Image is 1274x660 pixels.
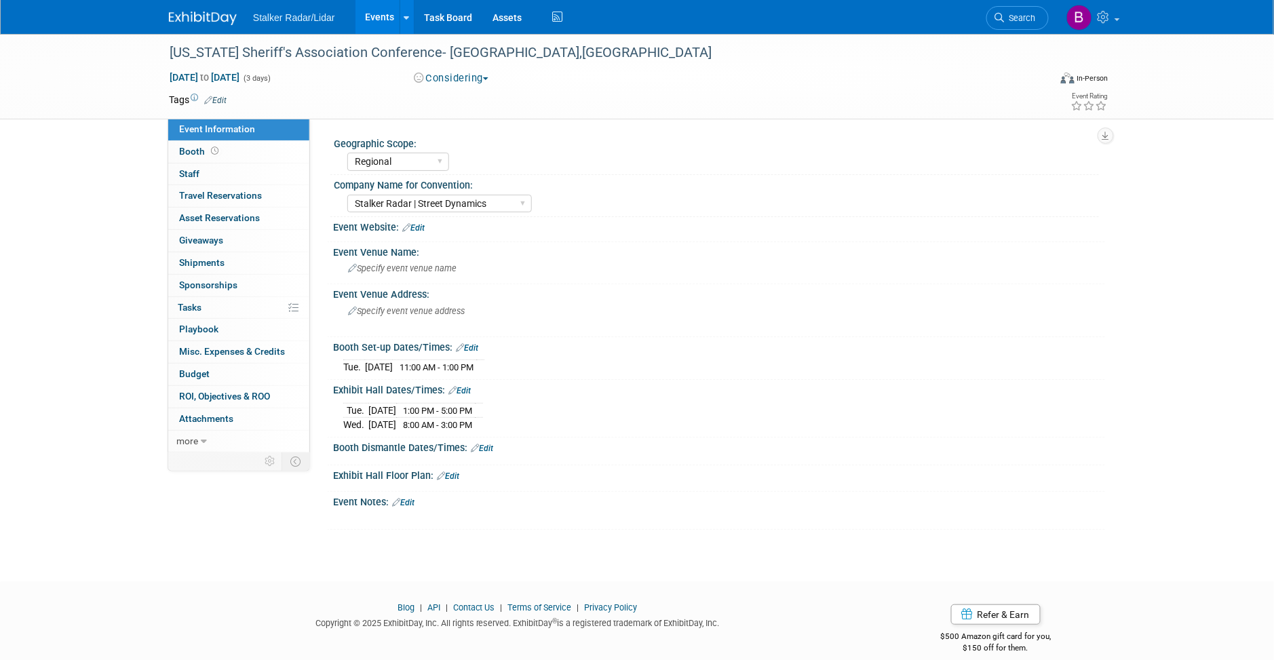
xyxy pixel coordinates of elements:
span: | [574,602,583,613]
span: Tasks [178,302,201,313]
span: 11:00 AM - 1:00 PM [400,362,474,372]
td: Tue. [343,403,368,418]
span: Staff [179,168,199,179]
a: Edit [448,386,471,395]
div: Booth Set-up Dates/Times: [333,337,1105,355]
div: Event Venue Address: [333,284,1105,301]
a: Contact Us [453,602,495,613]
span: Playbook [179,324,218,334]
span: Travel Reservations [179,190,262,201]
a: ROI, Objectives & ROO [168,386,309,408]
span: 8:00 AM - 3:00 PM [403,420,472,430]
span: Event Information [179,123,255,134]
span: | [417,602,425,613]
span: | [497,602,506,613]
a: Edit [471,444,493,453]
a: Booth [168,141,309,163]
a: Sponsorships [168,275,309,296]
span: more [176,435,198,446]
span: Misc. Expenses & Credits [179,346,285,357]
div: Copyright © 2025 ExhibitDay, Inc. All rights reserved. ExhibitDay is a registered trademark of Ex... [169,614,866,629]
a: Giveaways [168,230,309,252]
a: Blog [398,602,414,613]
span: Asset Reservations [179,212,260,223]
img: Brooke Journet [1066,5,1092,31]
div: Geographic Scope: [334,134,1099,151]
td: [DATE] [368,403,396,418]
a: Search [986,6,1049,30]
span: Stalker Radar/Lidar [253,12,335,23]
a: Staff [168,163,309,185]
a: more [168,431,309,452]
a: Tasks [168,297,309,319]
span: Specify event venue address [348,306,465,316]
a: Edit [392,498,414,507]
span: | [442,602,451,613]
span: [DATE] [DATE] [169,71,240,83]
div: Booth Dismantle Dates/Times: [333,438,1105,455]
a: Edit [456,343,478,353]
a: API [427,602,440,613]
a: Terms of Service [508,602,572,613]
span: Budget [179,368,210,379]
div: Company Name for Convention: [334,175,1099,192]
div: Exhibit Hall Dates/Times: [333,380,1105,397]
td: Tags [169,93,227,106]
span: Sponsorships [179,279,237,290]
td: [DATE] [365,360,393,374]
a: Edit [437,471,459,481]
div: Event Notes: [333,492,1105,509]
a: Attachments [168,408,309,430]
div: Event Website: [333,217,1105,235]
img: Format-Inperson.png [1061,73,1075,83]
span: Shipments [179,257,225,268]
div: $150 off for them. [887,642,1106,654]
button: Considering [409,71,494,85]
a: Misc. Expenses & Credits [168,341,309,363]
a: Privacy Policy [585,602,638,613]
td: [DATE] [368,418,396,432]
td: Wed. [343,418,368,432]
a: Shipments [168,252,309,274]
span: Booth not reserved yet [208,146,221,156]
div: Event Venue Name: [333,242,1105,259]
a: Edit [204,96,227,105]
span: ROI, Objectives & ROO [179,391,270,402]
a: Travel Reservations [168,185,309,207]
div: $500 Amazon gift card for you, [887,622,1106,653]
a: Event Information [168,119,309,140]
span: 1:00 PM - 5:00 PM [403,406,472,416]
span: Attachments [179,413,233,424]
a: Refer & Earn [951,604,1041,625]
a: Asset Reservations [168,208,309,229]
span: to [198,72,211,83]
a: Budget [168,364,309,385]
span: Giveaways [179,235,223,246]
img: ExhibitDay [169,12,237,25]
div: In-Person [1077,73,1108,83]
div: Event Rating [1071,93,1108,100]
div: Exhibit Hall Floor Plan: [333,465,1105,483]
sup: ® [553,617,558,625]
a: Edit [402,223,425,233]
td: Personalize Event Tab Strip [258,452,282,470]
span: Specify event venue name [348,263,457,273]
td: Tue. [343,360,365,374]
td: Toggle Event Tabs [282,452,310,470]
div: [US_STATE] Sheriff's Association Conference- [GEOGRAPHIC_DATA],[GEOGRAPHIC_DATA] [165,41,1028,65]
a: Playbook [168,319,309,341]
span: Booth [179,146,221,157]
span: Search [1005,13,1036,23]
span: (3 days) [242,74,271,83]
div: Event Format [969,71,1108,91]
